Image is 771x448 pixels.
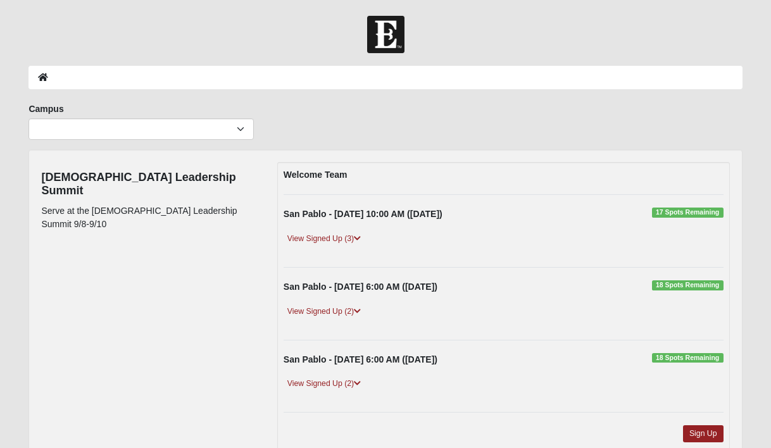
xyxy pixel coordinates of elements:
img: Church of Eleven22 Logo [367,16,404,53]
strong: San Pablo - [DATE] 6:00 AM ([DATE]) [284,282,437,292]
label: Campus [28,103,63,115]
strong: Welcome Team [284,170,348,180]
a: View Signed Up (3) [284,232,365,246]
a: View Signed Up (2) [284,377,365,390]
a: View Signed Up (2) [284,305,365,318]
strong: San Pablo - [DATE] 10:00 AM ([DATE]) [284,209,442,219]
p: Serve at the [DEMOGRAPHIC_DATA] Leadership Summit 9/8-9/10 [41,204,258,231]
h4: [DEMOGRAPHIC_DATA] Leadership Summit [41,171,258,198]
span: 18 Spots Remaining [652,353,724,363]
a: Sign Up [683,425,724,442]
strong: San Pablo - [DATE] 6:00 AM ([DATE]) [284,354,437,364]
span: 17 Spots Remaining [652,208,724,218]
span: 18 Spots Remaining [652,280,724,290]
